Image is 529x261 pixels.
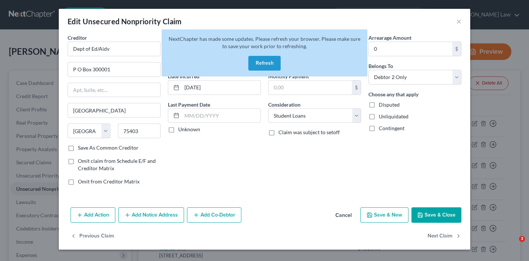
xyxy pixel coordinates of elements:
[369,42,452,56] input: 0.00
[456,17,461,26] button: ×
[68,62,160,76] input: Enter address...
[78,178,140,185] span: Omit from Creditor Matrix
[368,34,411,42] label: Arrearage Amount
[268,101,301,108] label: Consideration
[68,42,161,56] input: Search creditor by name...
[278,129,340,135] span: Claim was subject to setoff
[352,81,361,94] div: $
[504,236,522,254] iframe: Intercom live chat
[68,103,160,117] input: Enter city...
[118,124,161,138] input: Enter zip...
[368,63,393,69] span: Belongs To
[178,126,200,133] label: Unknown
[78,158,156,171] span: Omit claim from Schedule E/F and Creditor Matrix
[379,101,400,108] span: Disputed
[68,35,87,41] span: Creditor
[168,101,210,108] label: Last Payment Date
[411,207,461,223] button: Save & Close
[78,144,138,151] label: Save As Common Creditor
[519,236,525,242] span: 3
[379,113,409,119] span: Unliquidated
[169,36,360,49] span: NextChapter has made some updates. Please refresh your browser. Please make sure to save your wor...
[71,207,115,223] button: Add Action
[428,229,461,244] button: Next Claim
[187,207,241,223] button: Add Co-Debtor
[452,42,461,56] div: $
[182,81,260,94] input: MM/DD/YYYY
[360,207,409,223] button: Save & New
[118,207,184,223] button: Add Notice Address
[182,109,260,123] input: MM/DD/YYYY
[71,229,114,244] button: Previous Claim
[269,81,352,94] input: 0.00
[379,125,404,131] span: Contingent
[68,16,182,26] div: Edit Unsecured Nonpriority Claim
[368,90,418,98] label: Choose any that apply
[330,208,357,223] button: Cancel
[248,56,281,71] button: Refresh
[68,83,160,97] input: Apt, Suite, etc...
